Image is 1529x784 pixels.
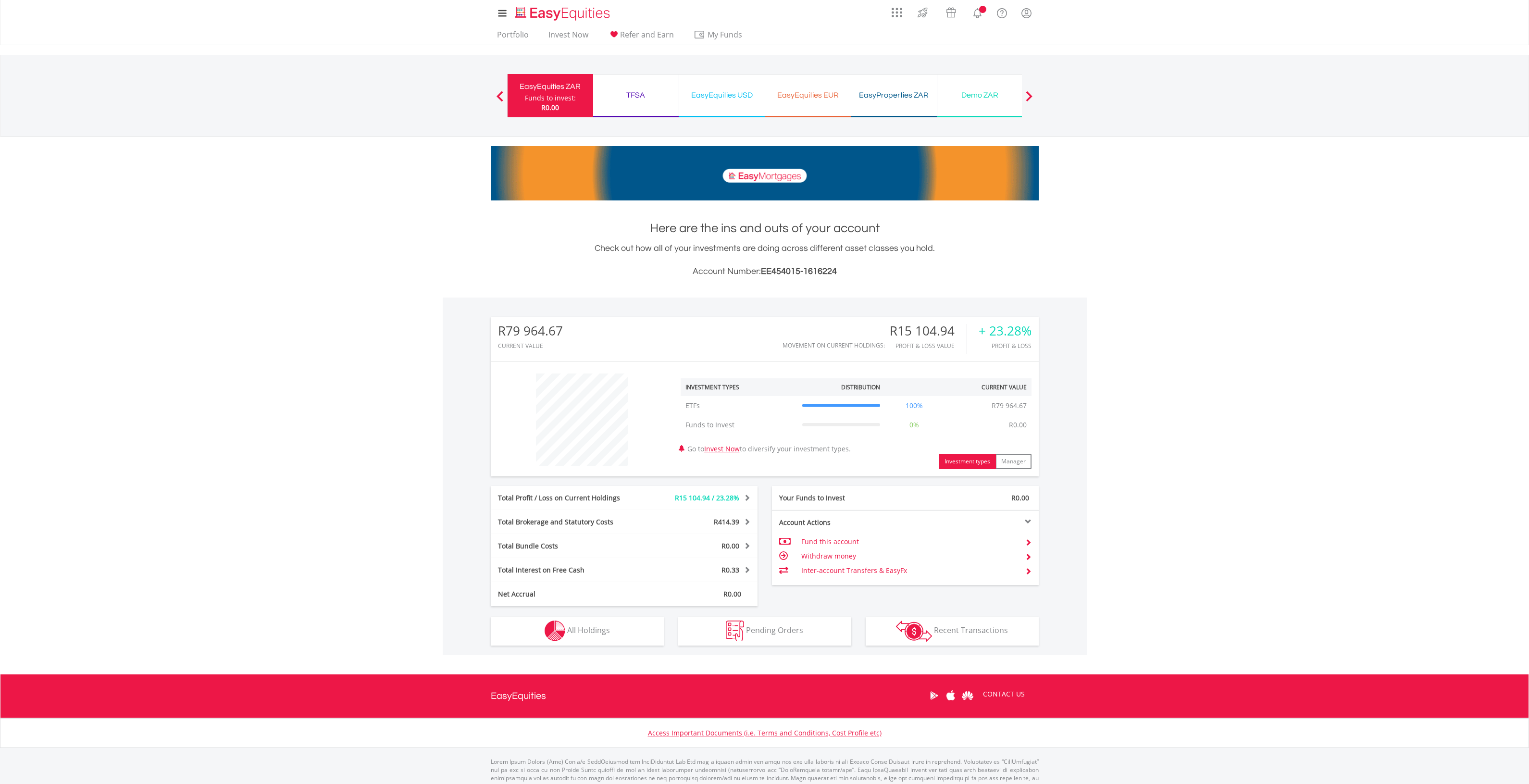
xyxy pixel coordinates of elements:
div: EasyProperties ZAR [857,88,931,102]
span: My Funds [694,28,757,41]
span: R15 104.94 / 23.28% [675,493,739,502]
span: All Holdings [567,625,610,635]
a: Google Play [926,681,943,710]
div: Movement on Current Holdings: [783,342,885,348]
div: EasyEquities EUR [771,88,845,102]
a: CONTACT US [976,681,1032,708]
td: R79 964.67 [987,396,1032,415]
button: All Holdings [491,617,664,646]
a: Home page [511,2,614,22]
img: vouchers-v2.svg [943,5,959,20]
a: Invest Now [545,30,592,45]
button: Next [1019,96,1039,105]
div: Profit & Loss [979,343,1032,349]
span: Recent Transactions [934,625,1008,635]
a: Notifications [965,2,990,22]
div: Demo ZAR [943,88,1017,102]
button: Manager [995,454,1032,469]
button: Pending Orders [678,617,851,646]
div: Funds to invest: [525,93,576,103]
div: + 23.28% [979,324,1032,338]
a: Vouchers [937,2,965,20]
a: Invest Now [704,444,740,453]
img: EasyMortage Promotion Banner [491,146,1039,200]
td: Fund this account [801,535,1017,549]
td: R0.00 [1004,415,1032,435]
a: Apple [943,681,959,710]
td: 0% [885,415,944,435]
div: R15 104.94 [890,324,967,338]
div: CURRENT VALUE [498,343,563,349]
img: pending_instructions-wht.png [726,621,744,641]
td: ETFs [681,396,797,415]
div: Your Funds to Invest [772,493,906,503]
div: Distribution [841,383,880,391]
th: Current Value [944,378,1032,396]
h3: Account Number: [491,265,1039,278]
a: Huawei [959,681,976,710]
span: EE454015-1616224 [761,267,837,276]
div: Check out how all of your investments are doing across different asset classes you hold. [491,242,1039,278]
td: 100% [885,396,944,415]
div: Total Bundle Costs [491,541,646,551]
img: thrive-v2.svg [915,5,931,20]
div: Total Brokerage and Statutory Costs [491,517,646,527]
a: Access Important Documents (i.e. Terms and Conditions, Cost Profile etc) [648,728,882,737]
div: Total Interest on Free Cash [491,565,646,575]
span: Pending Orders [746,625,803,635]
td: Inter-account Transfers & EasyFx [801,563,1017,578]
a: Refer and Earn [604,30,678,45]
img: holdings-wht.png [545,621,565,641]
a: My Profile [1014,2,1039,24]
div: TFSA [599,88,673,102]
div: Net Accrual [491,589,646,599]
span: R0.00 [721,541,739,550]
th: Investment Types [681,378,797,396]
div: Total Profit / Loss on Current Holdings [491,493,646,503]
h1: Here are the ins and outs of your account [491,220,1039,237]
button: Recent Transactions [866,617,1039,646]
div: EasyEquities ZAR [513,80,587,93]
div: R79 964.67 [498,324,563,338]
td: Withdraw money [801,549,1017,563]
div: Go to to diversify your investment types. [673,369,1039,469]
span: R0.00 [541,103,559,112]
a: Portfolio [493,30,533,45]
img: grid-menu-icon.svg [892,7,902,18]
div: Account Actions [772,518,906,527]
button: Previous [490,96,510,105]
td: Funds to Invest [681,415,797,435]
span: Refer and Earn [620,29,674,40]
img: EasyEquities_Logo.png [513,6,614,22]
img: transactions-zar-wht.png [896,621,932,642]
button: Investment types [939,454,996,469]
div: Profit & Loss Value [890,343,967,349]
span: R0.33 [721,565,739,574]
a: AppsGrid [885,2,908,18]
span: R0.00 [1011,493,1029,502]
span: R0.00 [723,589,741,598]
a: FAQ's and Support [990,2,1014,22]
a: EasyEquities [491,674,546,718]
div: EasyEquities USD [685,88,759,102]
span: R414.39 [714,517,739,526]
